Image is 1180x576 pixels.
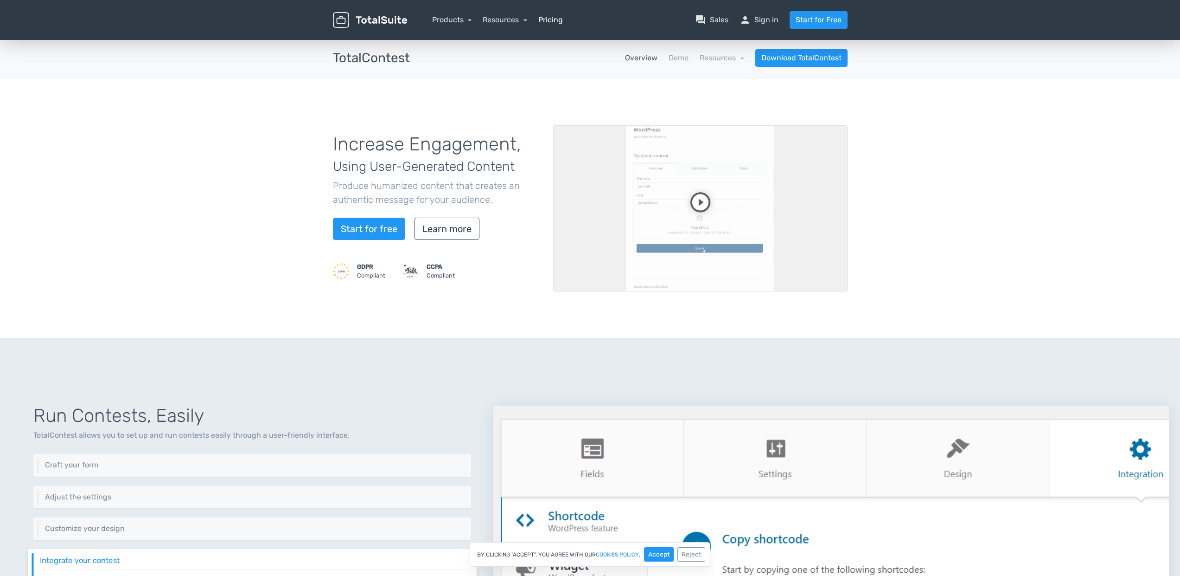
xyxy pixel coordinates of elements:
[45,501,464,501] p: Adjust your contest's behavior through a rich set of settings and options.
[357,262,385,280] small: Compliant
[45,524,464,533] h6: Customize your design
[596,552,639,557] a: cookies policy
[333,134,539,175] h1: Increase Engagement,
[45,461,464,469] h6: Craft your form
[470,542,710,567] div: By clicking "Accept", you agree with our .
[483,15,527,24] a: Resources
[45,533,464,533] p: Keep your website's design consistent by customizing the design to match your branding guidelines.
[415,218,479,240] a: Learn more
[695,14,706,26] span: question_answer
[402,263,419,279] img: CCPA
[333,159,515,174] span: Using User-Generated Content
[333,263,350,279] img: GDPR
[33,430,471,441] p: TotalContest allows you to set up and run contests easily through a user-friendly interface.
[625,52,657,64] a: Overview
[333,218,405,240] a: Start for free
[677,547,705,562] button: Reject
[33,406,471,426] h1: Run Contests, Easily
[695,14,728,26] a: question_answerSales
[357,263,373,270] strong: GDPR
[333,179,539,207] p: Produce humanized content that creates an authentic message for your audience.
[427,262,455,280] small: Compliant
[427,263,442,270] strong: CCPA
[740,14,751,26] span: person
[669,52,689,64] a: Demo
[644,547,674,562] button: Accept
[700,53,744,62] a: Resources
[432,15,472,24] a: Products
[790,11,848,29] a: Start for Free
[538,14,563,26] a: Pricing
[333,51,410,65] h3: TotalContest
[755,49,848,67] a: Download TotalContest
[45,493,464,501] h6: Adjust the settings
[333,12,407,28] img: TotalSuite for WordPress
[740,14,778,26] a: personSign in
